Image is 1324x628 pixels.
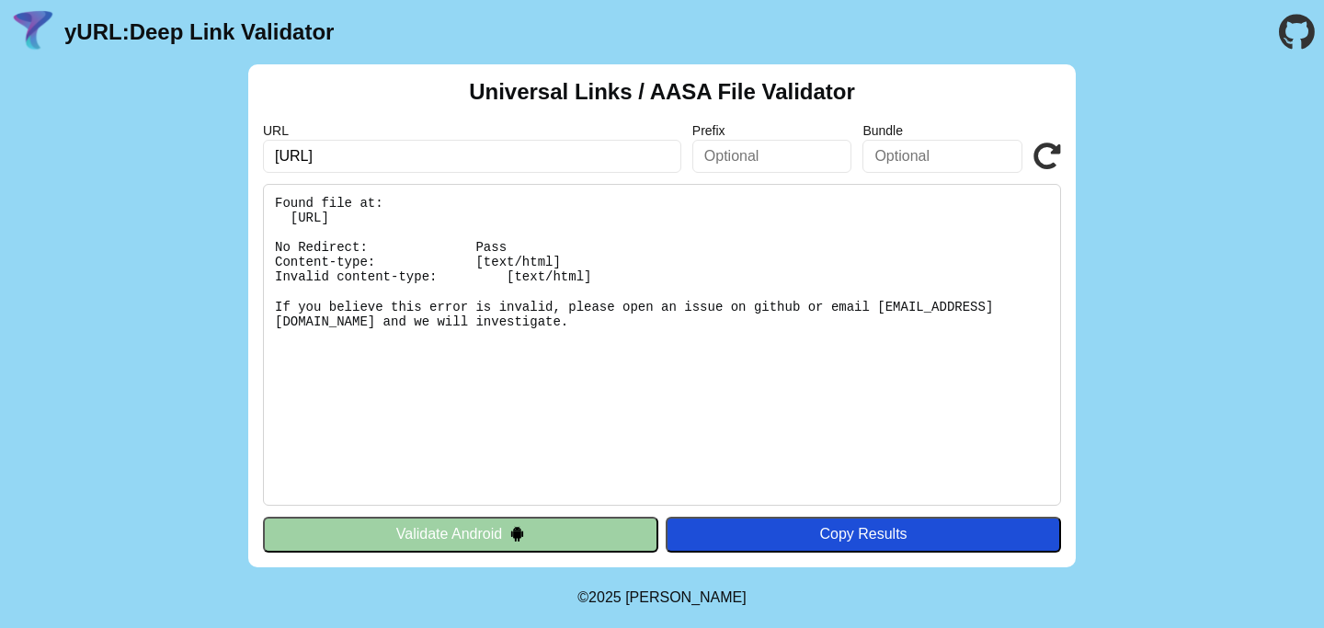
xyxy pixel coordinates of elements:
label: Prefix [692,123,852,138]
img: yURL Logo [9,8,57,56]
footer: © [577,567,746,628]
img: droidIcon.svg [509,526,525,542]
a: yURL:Deep Link Validator [64,19,334,45]
div: Copy Results [675,526,1052,542]
label: URL [263,123,681,138]
input: Optional [692,140,852,173]
h2: Universal Links / AASA File Validator [469,79,855,105]
input: Optional [862,140,1022,173]
a: Michael Ibragimchayev's Personal Site [625,589,747,605]
button: Validate Android [263,517,658,552]
span: 2025 [588,589,622,605]
button: Copy Results [666,517,1061,552]
label: Bundle [862,123,1022,138]
input: Required [263,140,681,173]
pre: Found file at: [URL] No Redirect: Pass Content-type: [text/html] Invalid content-type: [text/html... [263,184,1061,506]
